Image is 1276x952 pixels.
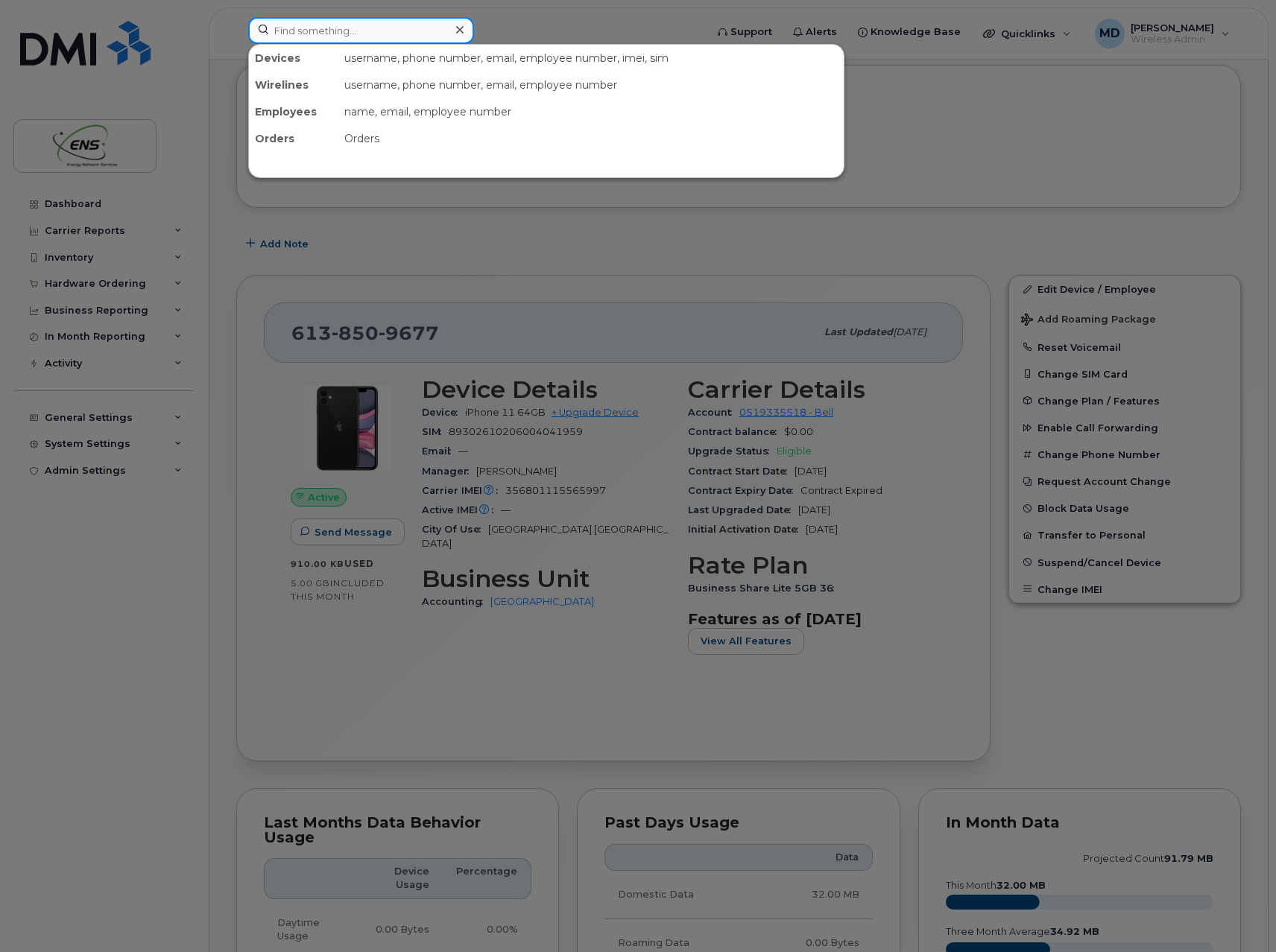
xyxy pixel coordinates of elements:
[338,45,844,72] div: username, phone number, email, employee number, imei, sim
[249,45,338,72] div: Devices
[249,125,338,152] div: Orders
[248,17,474,44] input: Find something...
[249,98,338,125] div: Employees
[249,72,338,98] div: Wirelines
[338,98,844,125] div: name, email, employee number
[338,125,844,152] div: Orders
[338,72,844,98] div: username, phone number, email, employee number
